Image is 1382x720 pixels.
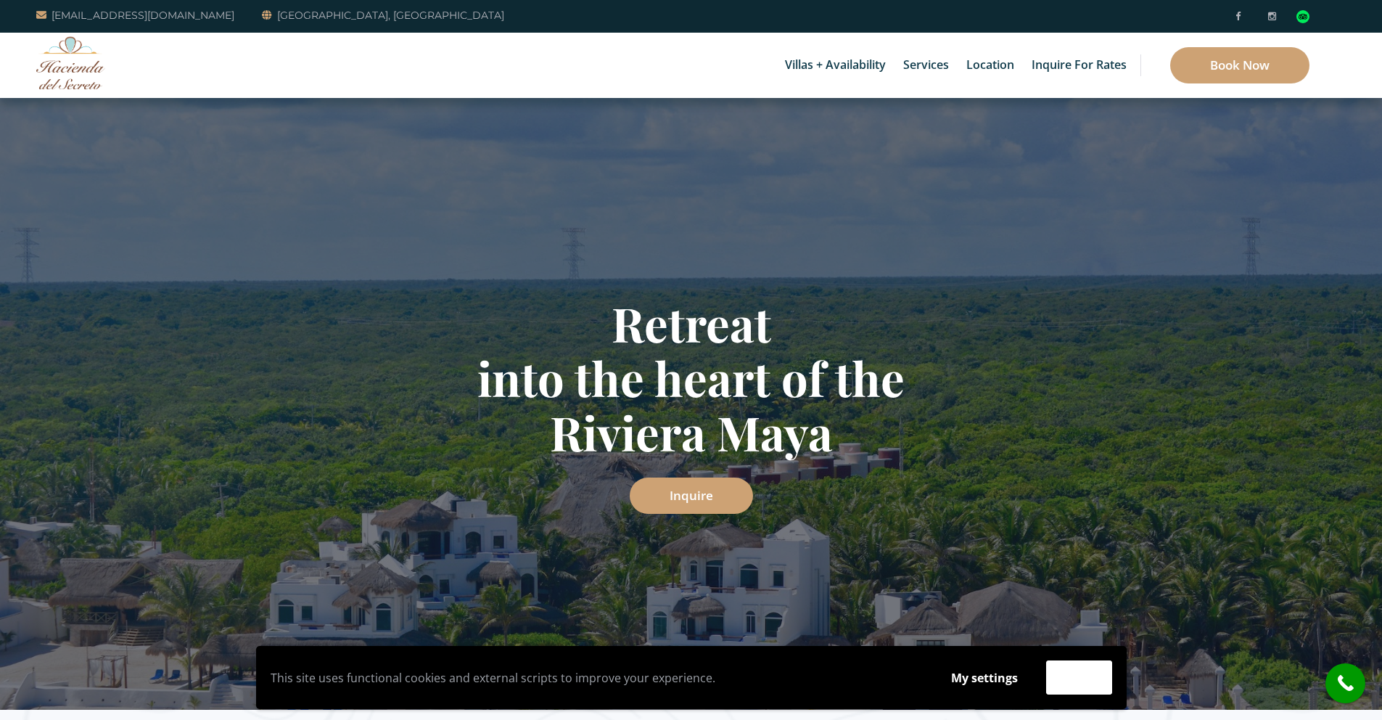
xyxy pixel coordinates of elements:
[1325,663,1365,703] a: call
[630,478,753,514] a: Inquire
[1170,47,1309,83] a: Book Now
[1296,10,1309,23] img: Tripadvisor_logomark.svg
[1046,660,1112,695] button: Accept
[896,33,956,98] a: Services
[1296,10,1309,23] div: Read traveler reviews on Tripadvisor
[36,7,234,24] a: [EMAIL_ADDRESS][DOMAIN_NAME]
[36,36,105,89] img: Awesome Logo
[1329,667,1362,700] i: call
[271,667,923,689] p: This site uses functional cookies and external scripts to improve your experience.
[959,33,1021,98] a: Location
[267,296,1116,459] h1: Retreat into the heart of the Riviera Maya
[778,33,893,98] a: Villas + Availability
[1024,33,1134,98] a: Inquire for Rates
[937,661,1032,695] button: My settings
[262,7,504,24] a: [GEOGRAPHIC_DATA], [GEOGRAPHIC_DATA]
